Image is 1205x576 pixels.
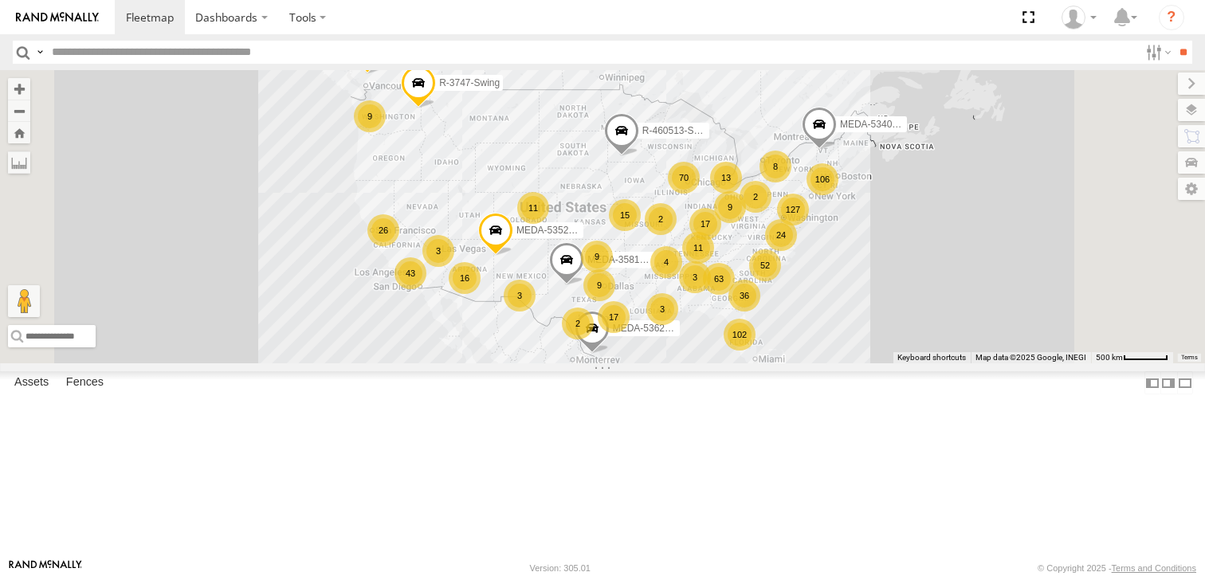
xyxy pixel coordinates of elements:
[583,269,615,301] div: 9
[8,78,30,100] button: Zoom in
[581,241,613,272] div: 9
[1160,371,1176,394] label: Dock Summary Table to the Right
[765,219,797,251] div: 24
[8,122,30,143] button: Zoom Home
[1112,563,1196,573] a: Terms and Conditions
[645,203,677,235] div: 2
[724,319,756,351] div: 102
[613,323,695,334] span: MEDA-536205-Roll
[58,372,112,394] label: Fences
[449,262,481,294] div: 16
[439,77,500,88] span: R-3747-Swing
[1140,41,1174,64] label: Search Filter Options
[9,560,82,576] a: Visit our Website
[516,225,599,236] span: MEDA-535213-Roll
[1177,371,1193,394] label: Hide Summary Table
[367,214,399,246] div: 26
[422,235,454,267] div: 3
[1159,5,1184,30] i: ?
[710,162,742,194] div: 13
[689,208,721,240] div: 17
[530,563,591,573] div: Version: 305.01
[8,285,40,317] button: Drag Pegman onto the map to open Street View
[840,119,922,130] span: MEDA-534010-Roll
[609,199,641,231] div: 15
[562,308,594,339] div: 2
[642,126,713,137] span: R-460513-Swing
[394,257,426,289] div: 43
[1091,352,1173,363] button: Map Scale: 500 km per 53 pixels
[679,261,711,293] div: 3
[598,301,630,333] div: 17
[587,254,669,265] span: MEDA-358103-Roll
[1144,371,1160,394] label: Dock Summary Table to the Left
[33,41,46,64] label: Search Query
[897,352,966,363] button: Keyboard shortcuts
[354,100,386,132] div: 9
[760,151,791,182] div: 8
[714,191,746,223] div: 9
[504,280,536,312] div: 3
[1181,354,1198,360] a: Terms
[749,249,781,281] div: 52
[8,151,30,174] label: Measure
[1038,563,1196,573] div: © Copyright 2025 -
[703,263,735,295] div: 63
[728,280,760,312] div: 36
[16,12,99,23] img: rand-logo.svg
[1178,178,1205,200] label: Map Settings
[1056,6,1102,29] div: Cirilo Valentin
[807,163,838,195] div: 106
[1096,353,1123,362] span: 500 km
[975,353,1086,362] span: Map data ©2025 Google, INEGI
[777,194,809,225] div: 127
[517,192,549,224] div: 11
[8,100,30,122] button: Zoom out
[646,293,678,325] div: 3
[6,372,57,394] label: Assets
[650,246,682,278] div: 4
[668,162,700,194] div: 70
[682,232,714,264] div: 11
[740,181,771,213] div: 2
